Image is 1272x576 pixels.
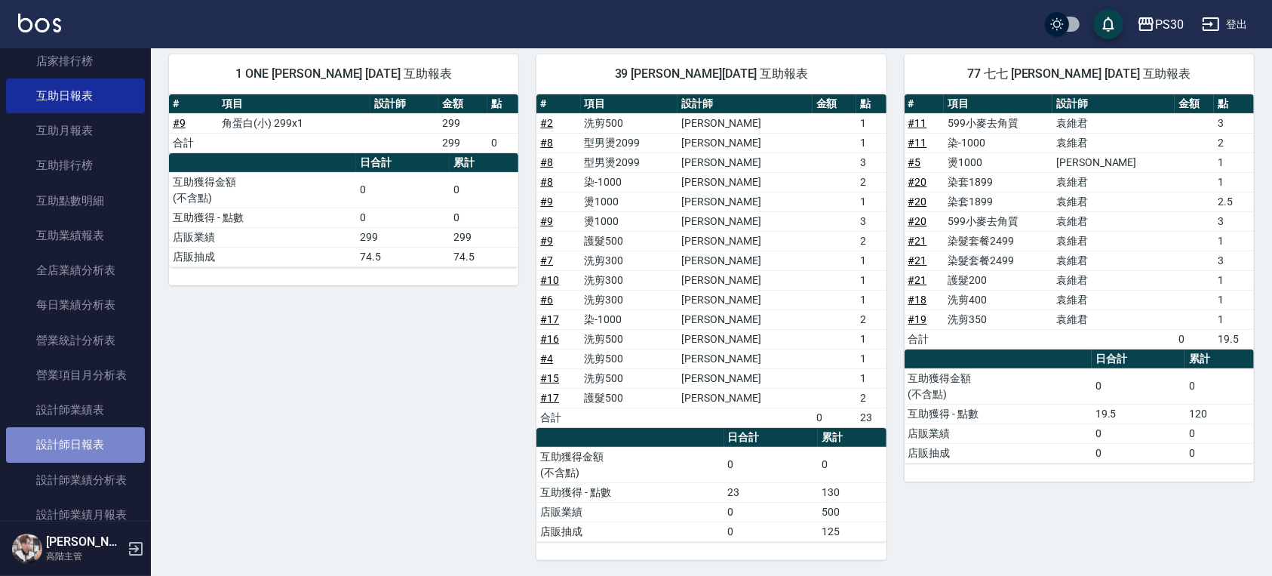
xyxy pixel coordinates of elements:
td: 互助獲得金額 (不含點) [536,447,724,482]
th: 項目 [581,94,677,114]
a: 互助點數明細 [6,183,145,218]
td: 袁維君 [1052,251,1175,270]
td: 130 [818,482,886,502]
td: 3 [1214,211,1254,231]
td: 互助獲得 - 點數 [536,482,724,502]
a: 店家排行榜 [6,44,145,79]
td: 0 [356,172,450,208]
td: 2 [1214,133,1254,152]
a: #8 [540,137,553,149]
td: 0 [1092,443,1185,463]
td: 染-1000 [581,310,677,329]
a: #6 [540,294,553,306]
img: Person [12,534,42,564]
a: #19 [908,313,927,325]
td: 299 [438,133,487,152]
img: Logo [18,14,61,32]
a: #8 [540,176,553,188]
td: 1 [856,133,886,152]
th: 設計師 [677,94,813,114]
a: #18 [908,294,927,306]
td: 3 [1214,251,1254,270]
td: 店販抽成 [169,247,356,266]
td: 袁維君 [1052,133,1175,152]
a: 設計師業績表 [6,393,145,427]
th: 日合計 [1092,350,1185,369]
td: 袁維君 [1052,270,1175,290]
td: 染髮套餐2499 [944,251,1052,270]
span: 1 ONE [PERSON_NAME] [DATE] 互助報表 [187,66,500,82]
td: 0 [724,502,818,522]
a: #11 [908,137,927,149]
td: [PERSON_NAME] [677,290,813,310]
th: 點 [1214,94,1254,114]
td: 1 [856,270,886,290]
td: 0 [818,447,886,482]
a: #7 [540,254,553,266]
a: #20 [908,196,927,208]
td: 23 [856,408,886,427]
td: 角蛋白(小) 299x1 [218,113,370,133]
a: #17 [540,313,559,325]
td: 299 [438,113,487,133]
td: [PERSON_NAME] [677,172,813,192]
a: #21 [908,254,927,266]
td: 合計 [905,329,945,349]
a: #10 [540,274,559,286]
p: 高階主管 [46,550,123,563]
a: 設計師業績分析表 [6,463,145,497]
a: #9 [173,117,186,129]
td: 護髮500 [581,231,677,251]
a: 設計師業績月報表 [6,497,145,532]
td: 互助獲得 - 點數 [905,404,1092,424]
button: PS30 [1131,9,1190,40]
td: 1 [1214,172,1254,192]
td: 洗剪300 [581,251,677,270]
th: # [536,94,580,114]
td: 0 [813,408,856,427]
th: 日合計 [724,428,818,448]
td: 洗剪500 [581,349,677,368]
a: 營業項目月分析表 [6,358,145,393]
td: 0 [724,447,818,482]
td: 1 [856,290,886,310]
td: 3 [1214,113,1254,133]
td: [PERSON_NAME] [1052,152,1175,172]
th: # [905,94,945,114]
a: 營業統計分析表 [6,323,145,358]
td: 1 [856,349,886,368]
td: 護髮200 [944,270,1052,290]
td: 1 [856,192,886,211]
table: a dense table [536,94,886,428]
td: [PERSON_NAME] [677,270,813,290]
td: 型男燙2099 [581,133,677,152]
td: 1 [1214,231,1254,251]
span: 77 七七 [PERSON_NAME] [DATE] 互助報表 [923,66,1236,82]
td: 1 [856,368,886,388]
button: 登出 [1196,11,1254,39]
td: 袁維君 [1052,211,1175,231]
td: 299 [356,227,450,247]
td: 120 [1185,404,1254,424]
td: 染套1899 [944,192,1052,211]
a: 互助業績報表 [6,218,145,253]
td: [PERSON_NAME] [677,152,813,172]
td: 0 [1185,424,1254,443]
td: 74.5 [450,247,518,266]
th: 項目 [218,94,370,114]
td: 2 [856,310,886,329]
th: 日合計 [356,153,450,173]
td: 299 [450,227,518,247]
a: 設計師日報表 [6,427,145,462]
td: 洗剪500 [581,368,677,388]
td: 500 [818,502,886,522]
td: 洗剪300 [581,290,677,310]
td: 店販業績 [905,424,1092,443]
td: [PERSON_NAME] [677,349,813,368]
table: a dense table [905,350,1254,464]
td: 燙1000 [581,192,677,211]
td: 23 [724,482,818,502]
td: 店販業績 [536,502,724,522]
td: 599小麥去角質 [944,113,1052,133]
th: 點 [856,94,886,114]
